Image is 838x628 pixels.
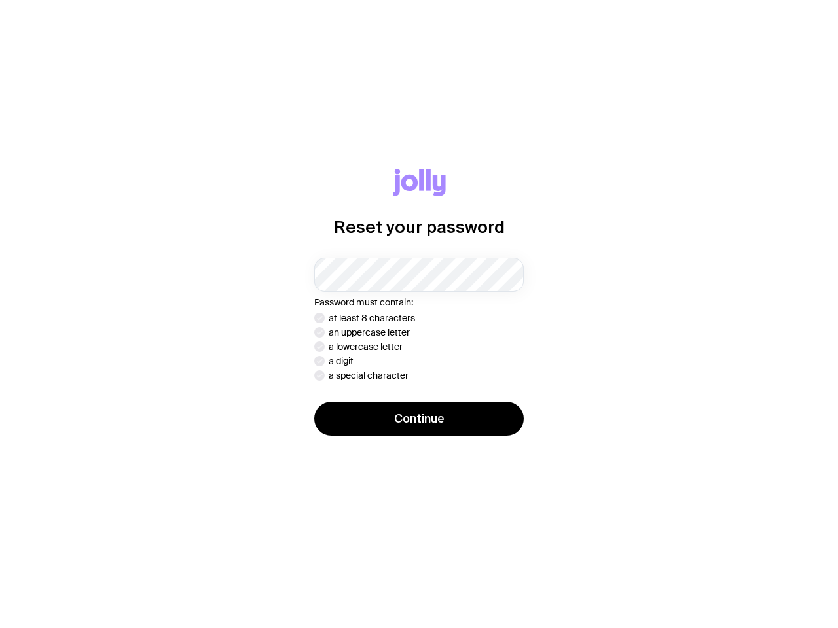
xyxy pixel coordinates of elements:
h1: Reset your password [334,217,505,237]
button: Continue [314,402,524,436]
p: a special character [329,370,409,381]
p: a lowercase letter [329,341,403,352]
p: a digit [329,356,354,366]
p: at least 8 characters [329,313,415,323]
p: an uppercase letter [329,327,410,338]
span: Continue [394,411,445,427]
p: Password must contain: [314,297,524,307]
